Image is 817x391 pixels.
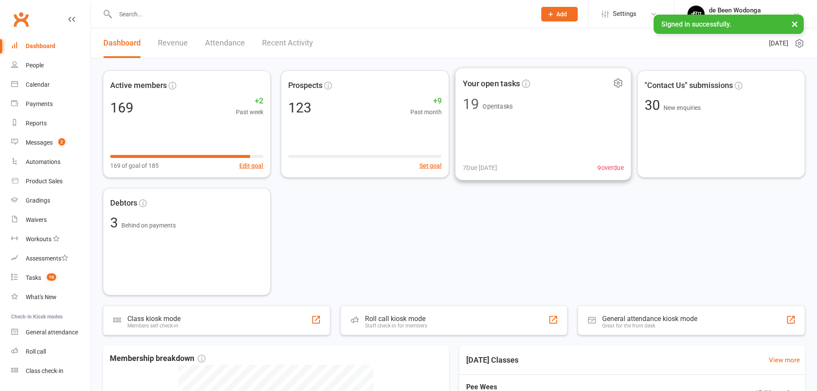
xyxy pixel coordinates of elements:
[11,114,90,133] a: Reports
[602,315,697,323] div: General attendance kiosk mode
[11,288,90,307] a: What's New
[11,323,90,342] a: General attendance kiosk mode
[661,20,731,28] span: Signed in successfully.
[110,161,159,170] span: 169 of goal of 185
[11,56,90,75] a: People
[26,62,44,69] div: People
[26,255,68,262] div: Assessments
[769,355,800,365] a: View more
[11,191,90,210] a: Gradings
[482,103,513,110] span: Open tasks
[645,79,733,92] span: "Contact Us" submissions
[769,38,788,48] span: [DATE]
[410,107,442,117] span: Past month
[26,139,53,146] div: Messages
[26,216,47,223] div: Waivers
[613,4,636,24] span: Settings
[597,163,624,173] span: 9 overdue
[687,6,705,23] img: thumb_image1710905826.png
[110,197,137,209] span: Debtors
[709,6,793,14] div: de Been Wodonga
[11,152,90,172] a: Automations
[645,97,663,113] span: 30
[288,101,311,115] div: 123
[26,178,63,185] div: Product Sales
[463,77,520,90] span: Your open tasks
[26,42,55,49] div: Dashboard
[11,268,90,288] a: Tasks 16
[26,367,63,374] div: Class check-in
[11,75,90,94] a: Calendar
[365,315,427,323] div: Roll call kiosk mode
[11,133,90,152] a: Messages 2
[11,361,90,381] a: Class kiosk mode
[121,222,176,229] span: Behind on payments
[110,79,167,92] span: Active members
[26,120,47,127] div: Reports
[26,329,78,336] div: General attendance
[26,197,50,204] div: Gradings
[103,28,141,58] a: Dashboard
[239,161,263,170] button: Edit goal
[11,172,90,191] a: Product Sales
[463,163,497,173] span: 7 Due [DATE]
[58,138,65,145] span: 2
[410,95,442,107] span: +9
[10,9,32,30] a: Clubworx
[459,352,525,368] h3: [DATE] Classes
[110,101,133,115] div: 169
[236,107,263,117] span: Past week
[365,323,427,329] div: Staff check-in for members
[11,210,90,230] a: Waivers
[47,273,56,281] span: 16
[26,348,46,355] div: Roll call
[110,352,205,365] span: Membership breakdown
[463,97,479,112] div: 19
[262,28,313,58] a: Recent Activity
[787,15,802,33] button: ×
[709,14,793,22] div: de Been 100% [PERSON_NAME]
[127,323,181,329] div: Members self check-in
[602,323,697,329] div: Great for the front desk
[26,100,53,107] div: Payments
[288,79,323,92] span: Prospects
[556,11,567,18] span: Add
[236,95,263,107] span: +2
[26,274,41,281] div: Tasks
[26,158,60,165] div: Automations
[127,315,181,323] div: Class kiosk mode
[663,104,701,111] span: New enquiries
[110,215,121,231] span: 3
[158,28,188,58] a: Revenue
[205,28,245,58] a: Attendance
[419,161,442,170] button: Set goal
[11,36,90,56] a: Dashboard
[541,7,578,21] button: Add
[113,8,530,20] input: Search...
[11,249,90,268] a: Assessments
[11,94,90,114] a: Payments
[26,236,51,242] div: Workouts
[11,230,90,249] a: Workouts
[11,342,90,361] a: Roll call
[26,294,57,300] div: What's New
[26,81,50,88] div: Calendar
